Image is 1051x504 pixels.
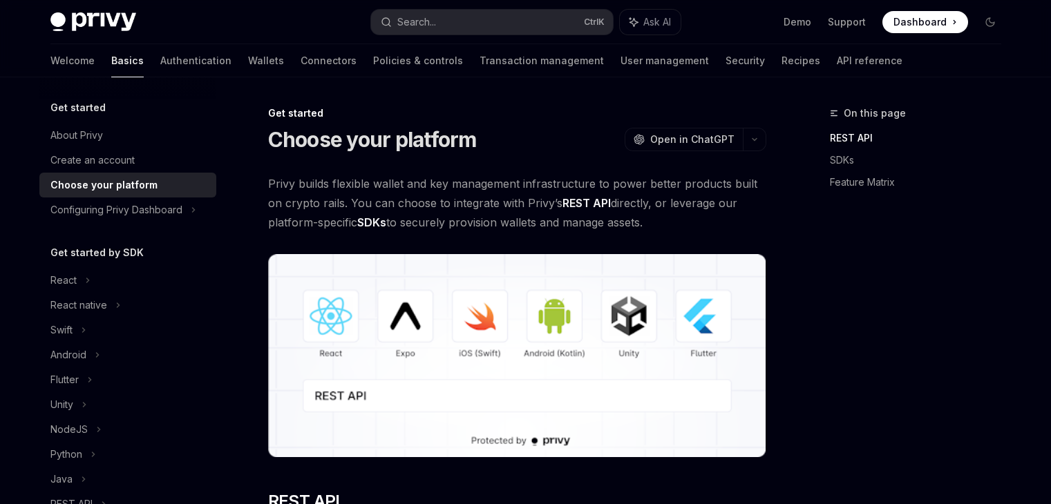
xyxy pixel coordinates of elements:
[828,15,866,29] a: Support
[830,127,1012,149] a: REST API
[111,44,144,77] a: Basics
[268,174,766,232] span: Privy builds flexible wallet and key management infrastructure to power better products built on ...
[268,106,766,120] div: Get started
[50,446,82,463] div: Python
[726,44,765,77] a: Security
[371,10,613,35] button: Search...CtrlK
[50,12,136,32] img: dark logo
[50,152,135,168] div: Create an account
[784,15,811,29] a: Demo
[39,173,216,197] a: Choose your platform
[39,123,216,148] a: About Privy
[650,133,735,146] span: Open in ChatGPT
[50,99,106,116] h5: Get started
[50,127,103,144] div: About Privy
[979,11,1001,33] button: Toggle dark mode
[50,244,144,261] h5: Get started by SDK
[480,44,604,77] a: Transaction management
[830,171,1012,193] a: Feature Matrix
[620,10,681,35] button: Ask AI
[373,44,463,77] a: Policies & controls
[782,44,820,77] a: Recipes
[844,105,906,122] span: On this page
[397,14,436,30] div: Search...
[50,371,79,388] div: Flutter
[160,44,231,77] a: Authentication
[248,44,284,77] a: Wallets
[837,44,902,77] a: API reference
[50,347,86,363] div: Android
[50,202,182,218] div: Configuring Privy Dashboard
[50,471,73,487] div: Java
[562,196,611,210] strong: REST API
[268,254,766,457] img: images/Platform2.png
[830,149,1012,171] a: SDKs
[39,148,216,173] a: Create an account
[893,15,947,29] span: Dashboard
[50,297,107,313] div: React native
[50,421,88,438] div: NodeJS
[621,44,709,77] a: User management
[625,128,743,151] button: Open in ChatGPT
[584,17,605,28] span: Ctrl K
[50,322,73,338] div: Swift
[882,11,968,33] a: Dashboard
[50,396,73,413] div: Unity
[357,215,386,229] strong: SDKs
[50,44,95,77] a: Welcome
[643,15,671,29] span: Ask AI
[301,44,357,77] a: Connectors
[268,127,477,152] h1: Choose your platform
[50,272,77,289] div: React
[50,177,158,193] div: Choose your platform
